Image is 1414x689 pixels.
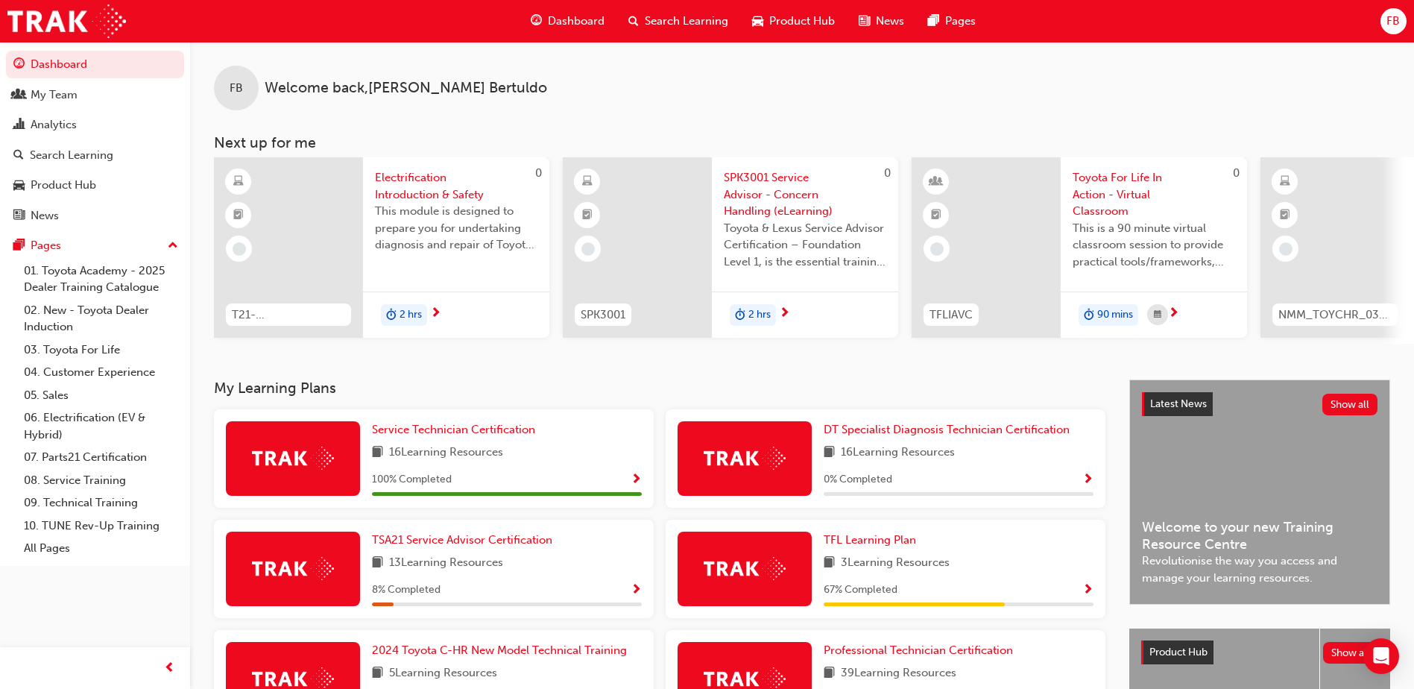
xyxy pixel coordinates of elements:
[1082,584,1093,597] span: Show Progress
[1380,8,1407,34] button: FB
[1280,206,1290,225] span: booktick-icon
[929,306,973,324] span: TFLIAVC
[945,13,976,30] span: Pages
[372,423,535,436] span: Service Technician Certification
[724,169,886,220] span: SPK3001 Service Advisor - Concern Handling (eLearning)
[631,581,642,600] button: Show Progress
[841,664,956,683] span: 39 Learning Resources
[18,491,184,515] a: 09. Technical Training
[912,157,1247,338] a: 0TFLIAVCToyota For Life In Action - Virtual ClassroomThis is a 90 minute virtual classroom sessio...
[1278,306,1392,324] span: NMM_TOYCHR_032024_MODULE_1
[824,471,892,488] span: 0 % Completed
[6,232,184,259] button: Pages
[1142,392,1377,416] a: Latest NewsShow all
[13,239,25,253] span: pages-icon
[430,307,441,321] span: next-icon
[1322,394,1378,415] button: Show all
[389,554,503,573] span: 13 Learning Resources
[6,51,184,78] a: Dashboard
[841,554,950,573] span: 3 Learning Resources
[18,384,184,407] a: 05. Sales
[824,423,1070,436] span: DT Specialist Diagnosis Technician Certification
[645,13,728,30] span: Search Learning
[1142,519,1377,553] span: Welcome to your new Training Resource Centre
[769,13,835,30] span: Product Hub
[265,80,547,97] span: Welcome back , [PERSON_NAME] Bertuldo
[930,242,944,256] span: learningRecordVerb_NONE-icon
[824,444,835,462] span: book-icon
[535,166,542,180] span: 0
[400,306,422,324] span: 2 hrs
[824,644,1013,657] span: Professional Technician Certification
[18,537,184,560] a: All Pages
[232,306,345,324] span: T21-FOD_HVIS_PREREQ
[631,474,642,487] span: Show Progress
[563,157,898,338] a: 0SPK3001SPK3001 Service Advisor - Concern Handling (eLearning)Toyota & Lexus Service Advisor Cert...
[859,12,870,31] span: news-icon
[1149,646,1208,658] span: Product Hub
[31,207,59,224] div: News
[1323,642,1379,664] button: Show all
[31,177,96,194] div: Product Hub
[1129,380,1390,605] a: Latest NewsShow allWelcome to your new Training Resource CentreRevolutionise the way you access a...
[1150,397,1207,410] span: Latest News
[18,259,184,299] a: 01. Toyota Academy - 2025 Dealer Training Catalogue
[372,532,558,549] a: TSA21 Service Advisor Certification
[13,58,25,72] span: guage-icon
[233,206,244,225] span: booktick-icon
[190,134,1414,151] h3: Next up for me
[372,554,383,573] span: book-icon
[6,111,184,139] a: Analytics
[531,12,542,31] span: guage-icon
[13,210,25,223] span: news-icon
[389,664,497,683] span: 5 Learning Resources
[824,642,1019,659] a: Professional Technician Certification
[884,166,891,180] span: 0
[230,80,243,97] span: FB
[824,582,897,599] span: 67 % Completed
[18,469,184,492] a: 08. Service Training
[233,172,244,192] span: learningResourceType_ELEARNING-icon
[779,307,790,321] span: next-icon
[824,554,835,573] span: book-icon
[1097,306,1133,324] span: 90 mins
[6,81,184,109] a: My Team
[1168,307,1179,321] span: next-icon
[916,6,988,37] a: pages-iconPages
[548,13,605,30] span: Dashboard
[6,172,184,199] a: Product Hub
[7,4,126,38] img: Trak
[252,557,334,580] img: Trak
[372,421,541,438] a: Service Technician Certification
[13,179,25,192] span: car-icon
[1233,166,1240,180] span: 0
[6,202,184,230] a: News
[18,515,184,538] a: 10. TUNE Rev-Up Training
[824,533,916,547] span: TFL Learning Plan
[824,664,835,683] span: book-icon
[735,306,745,325] span: duration-icon
[18,361,184,384] a: 04. Customer Experience
[931,172,941,192] span: learningResourceType_INSTRUCTOR_LED-icon
[372,471,452,488] span: 100 % Completed
[372,444,383,462] span: book-icon
[1082,581,1093,600] button: Show Progress
[6,142,184,169] a: Search Learning
[372,642,633,659] a: 2024 Toyota C-HR New Model Technical Training
[252,447,334,470] img: Trak
[581,306,625,324] span: SPK3001
[748,306,771,324] span: 2 hrs
[375,169,537,203] span: Electrification Introduction & Safety
[824,421,1076,438] a: DT Specialist Diagnosis Technician Certification
[18,299,184,339] a: 02. New - Toyota Dealer Induction
[6,48,184,232] button: DashboardMy TeamAnalyticsSearch LearningProduct HubNews
[13,149,24,163] span: search-icon
[214,157,549,338] a: 0T21-FOD_HVIS_PREREQElectrification Introduction & SafetyThis module is designed to prepare you f...
[31,86,78,104] div: My Team
[164,659,175,678] span: prev-icon
[1386,13,1400,30] span: FB
[1142,553,1377,586] span: Revolutionise the way you access and manage your learning resources.
[31,116,77,133] div: Analytics
[752,12,763,31] span: car-icon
